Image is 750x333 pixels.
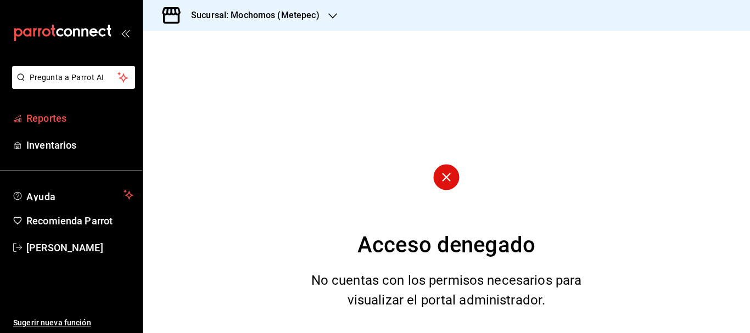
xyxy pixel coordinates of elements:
[8,80,135,91] a: Pregunta a Parrot AI
[357,229,535,262] div: Acceso denegado
[26,111,133,126] span: Reportes
[26,138,133,153] span: Inventarios
[182,9,320,22] h3: Sucursal: Mochomos (Metepec)
[26,240,133,255] span: [PERSON_NAME]
[121,29,130,37] button: open_drawer_menu
[13,317,133,329] span: Sugerir nueva función
[30,72,118,83] span: Pregunta a Parrot AI
[26,188,119,201] span: Ayuda
[298,270,596,310] div: No cuentas con los permisos necesarios para visualizar el portal administrador.
[12,66,135,89] button: Pregunta a Parrot AI
[26,213,133,228] span: Recomienda Parrot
